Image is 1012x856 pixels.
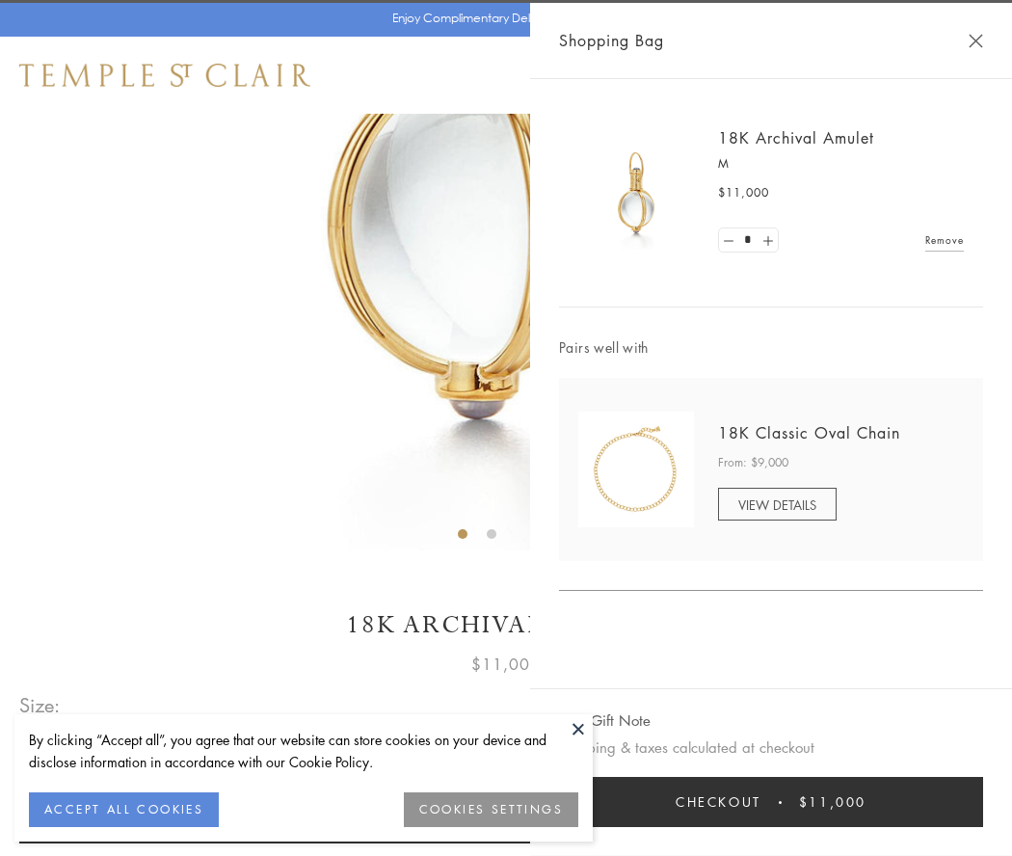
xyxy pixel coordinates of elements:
[559,709,651,733] button: Add Gift Note
[578,135,694,251] img: 18K Archival Amulet
[969,34,983,48] button: Close Shopping Bag
[404,792,578,827] button: COOKIES SETTINGS
[578,412,694,527] img: N88865-OV18
[29,729,578,773] div: By clicking “Accept all”, you agree that our website can store cookies on your device and disclos...
[718,422,900,443] a: 18K Classic Oval Chain
[471,652,541,677] span: $11,000
[738,495,816,514] span: VIEW DETAILS
[718,154,964,174] p: M
[718,183,769,202] span: $11,000
[392,9,611,28] p: Enjoy Complimentary Delivery & Returns
[19,689,62,721] span: Size:
[559,777,983,827] button: Checkout $11,000
[559,28,664,53] span: Shopping Bag
[19,64,310,87] img: Temple St. Clair
[718,127,874,148] a: 18K Archival Amulet
[925,229,964,251] a: Remove
[719,228,738,253] a: Set quantity to 0
[29,792,219,827] button: ACCEPT ALL COOKIES
[559,336,983,359] span: Pairs well with
[19,608,993,642] h1: 18K Archival Amulet
[718,488,837,521] a: VIEW DETAILS
[758,228,777,253] a: Set quantity to 2
[799,791,866,813] span: $11,000
[718,453,788,472] span: From: $9,000
[676,791,761,813] span: Checkout
[559,736,983,760] p: Shipping & taxes calculated at checkout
